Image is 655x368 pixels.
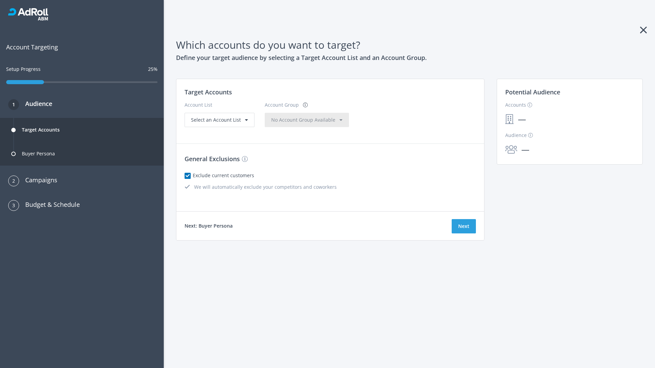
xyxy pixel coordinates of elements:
span: 2 [12,175,15,186]
h3: Campaigns [19,175,57,185]
div: Setup Progress [6,65,41,79]
div: 25% [148,65,158,73]
h3: Budget & Schedule [19,200,80,209]
div: Buyer Persona [22,145,55,162]
span: Account Targeting [6,42,158,52]
h3: Target Accounts [185,87,476,97]
h4: Next: Buyer Persona [185,222,233,230]
div: We will automatically exclude your competitors and coworkers [185,183,476,191]
div: Target Accounts [22,122,60,138]
h3: Audience [19,99,52,108]
h3: Potential Audience [505,87,634,101]
div: RollWorks [8,8,156,20]
span: — [514,113,530,126]
button: Next [452,219,476,233]
h1: Which accounts do you want to target? [176,37,643,53]
h3: General Exclusions [185,154,476,164]
span: 3 [12,200,15,211]
div: Account List [185,101,254,113]
label: Audience [505,132,533,139]
label: Exclude current customers [195,172,254,179]
span: — [517,143,534,156]
span: No Account Group Available [271,117,335,123]
div: No Account Group Available [271,116,343,124]
label: Accounts [505,101,532,109]
div: Account Group [265,101,299,113]
span: 1 [12,99,15,110]
h3: Define your target audience by selecting a Target Account List and an Account Group. [176,53,643,62]
div: Select an Account List [191,116,248,124]
span: Select an Account List [191,117,241,123]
